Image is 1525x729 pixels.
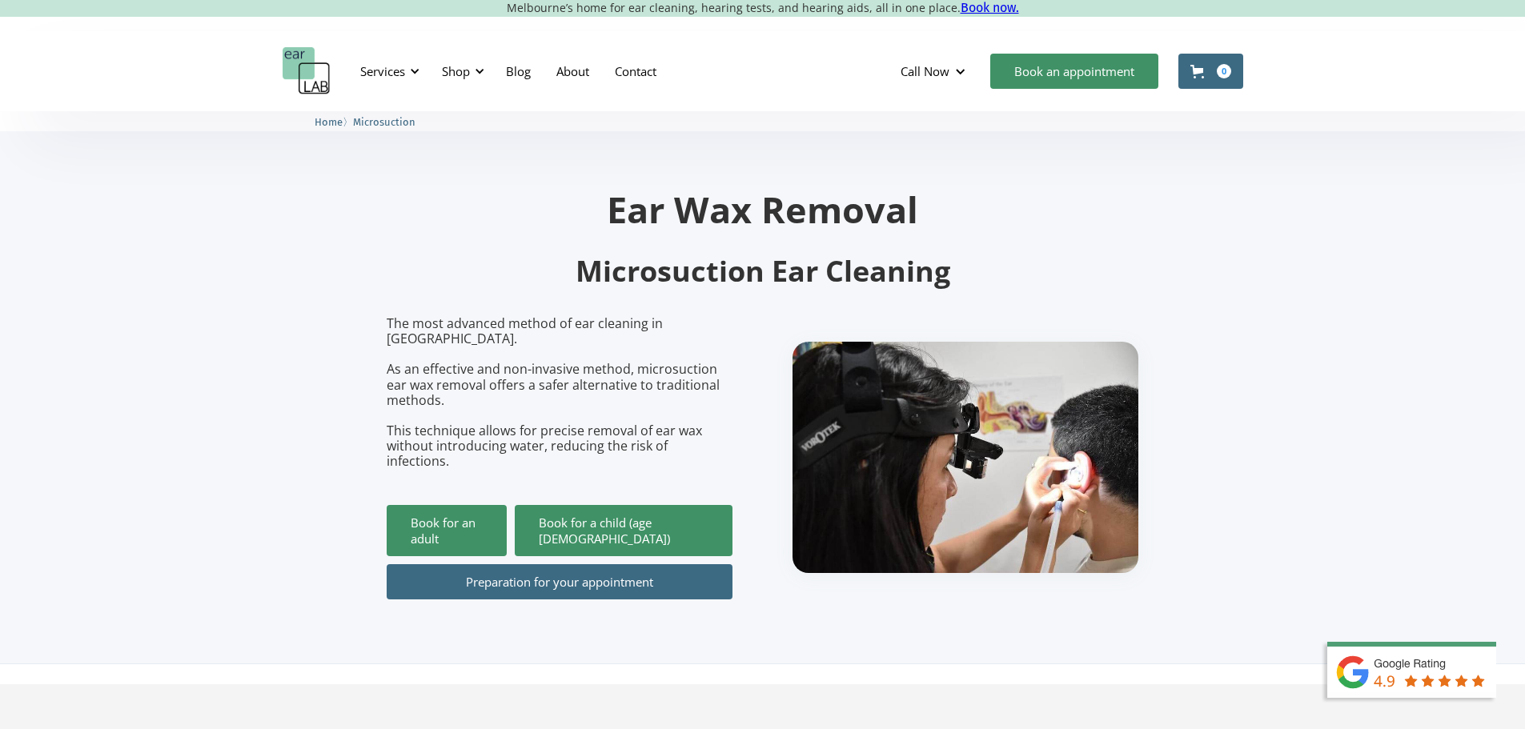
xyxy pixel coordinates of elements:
[544,48,602,94] a: About
[442,63,470,79] div: Shop
[387,505,507,556] a: Book for an adult
[493,48,544,94] a: Blog
[351,47,424,95] div: Services
[283,47,331,95] a: home
[353,116,415,128] span: Microsuction
[602,48,669,94] a: Contact
[888,47,982,95] div: Call Now
[990,54,1158,89] a: Book an appointment
[387,564,732,599] a: Preparation for your appointment
[315,114,353,130] li: 〉
[387,316,732,470] p: The most advanced method of ear cleaning in [GEOGRAPHIC_DATA]. As an effective and non-invasive m...
[387,253,1139,290] h2: Microsuction Ear Cleaning
[1178,54,1243,89] a: Open cart
[315,116,343,128] span: Home
[360,63,405,79] div: Services
[793,342,1138,573] img: boy getting ear checked.
[387,191,1139,227] h1: Ear Wax Removal
[1217,64,1231,78] div: 0
[901,63,949,79] div: Call Now
[432,47,489,95] div: Shop
[515,505,732,556] a: Book for a child (age [DEMOGRAPHIC_DATA])
[315,114,343,129] a: Home
[353,114,415,129] a: Microsuction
